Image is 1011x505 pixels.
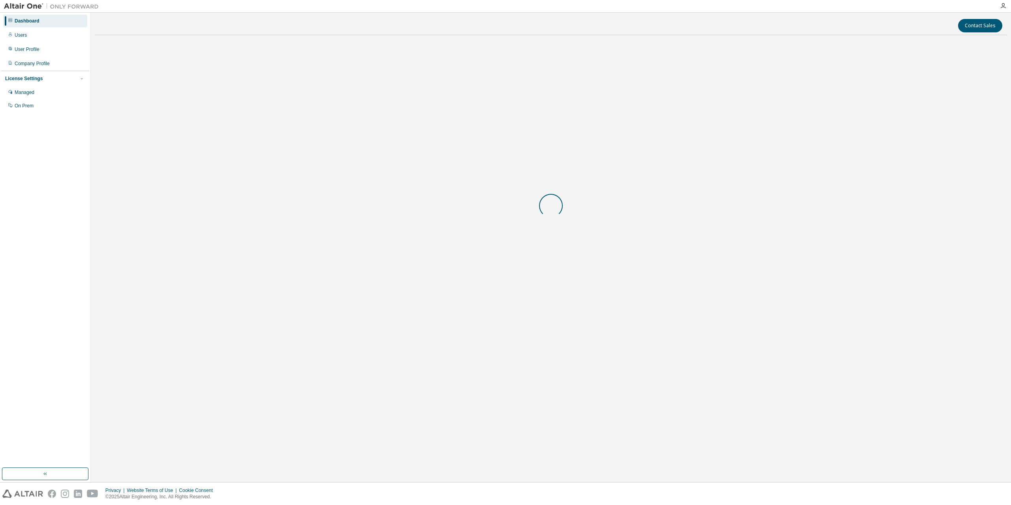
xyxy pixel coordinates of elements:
img: youtube.svg [87,490,98,498]
img: linkedin.svg [74,490,82,498]
div: Privacy [105,487,127,494]
p: © 2025 Altair Engineering, Inc. All Rights Reserved. [105,494,218,500]
div: License Settings [5,75,43,82]
img: instagram.svg [61,490,69,498]
div: Users [15,32,27,38]
div: Company Profile [15,60,50,67]
div: On Prem [15,103,34,109]
div: Managed [15,89,34,96]
img: Altair One [4,2,103,10]
img: altair_logo.svg [2,490,43,498]
div: User Profile [15,46,39,53]
img: facebook.svg [48,490,56,498]
div: Cookie Consent [179,487,217,494]
div: Dashboard [15,18,39,24]
div: Website Terms of Use [127,487,179,494]
button: Contact Sales [958,19,1002,32]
